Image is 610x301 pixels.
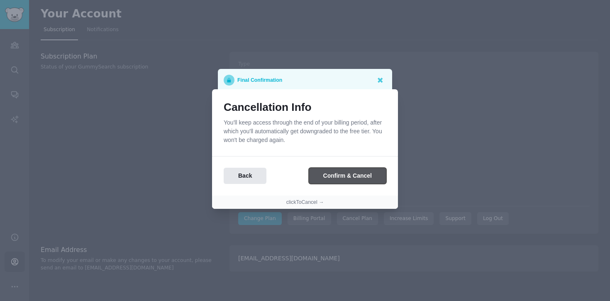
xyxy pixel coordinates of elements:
[224,101,386,114] h1: Cancellation Info
[286,199,324,206] button: clickToCancel →
[224,168,266,184] button: Back
[237,75,282,86] p: Final Confirmation
[224,118,386,144] p: You'll keep access through the end of your billing period, after which you'll automatically get d...
[309,168,386,184] button: Confirm & Cancel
